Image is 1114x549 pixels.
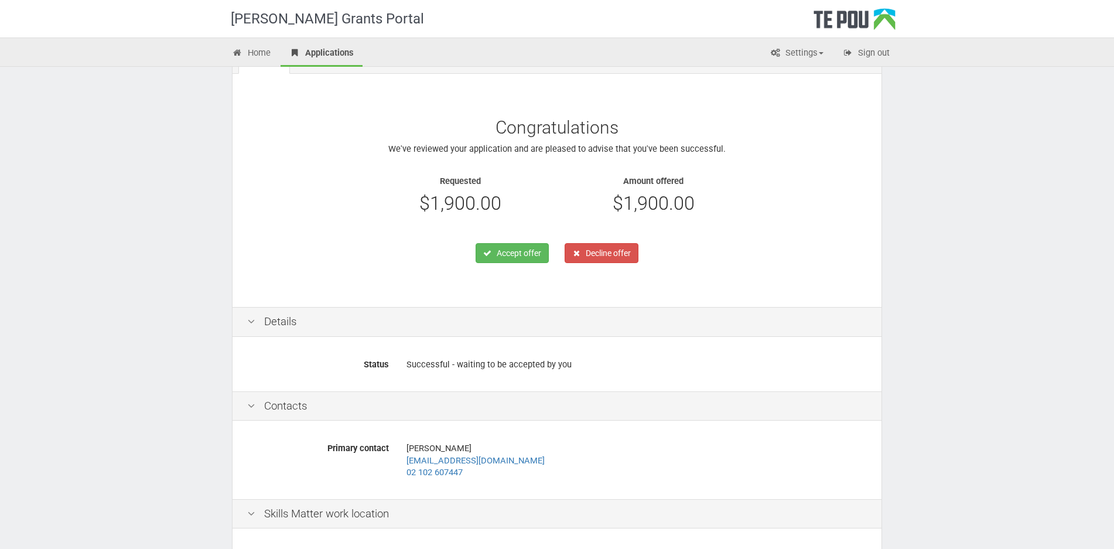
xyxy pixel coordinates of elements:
a: Home [223,41,279,67]
div: [PERSON_NAME] [406,438,867,483]
label: Status [238,354,398,371]
button: Accept offer [476,243,549,263]
a: [EMAIL_ADDRESS][DOMAIN_NAME] [406,455,545,466]
div: We've reviewed your application and are pleased to advise that you've been successful. [276,118,838,264]
div: Contacts [233,391,881,421]
a: 02 102 607447 [406,467,463,478]
div: Te Pou Logo [814,8,896,37]
label: Primary contact [238,438,398,455]
div: Skills Matter work location [233,499,881,529]
a: Applications [281,41,363,67]
a: Sign out [833,41,898,67]
button: Decline offer [565,243,638,263]
h2: Congratulations [276,118,838,137]
a: Settings [761,41,832,67]
div: Details [233,307,881,337]
div: $1,900.00 [373,193,548,214]
div: $1,900.00 [566,193,741,214]
div: Amount offered [566,175,741,187]
div: Requested [373,175,548,187]
div: Successful - waiting to be accepted by you [406,354,867,375]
